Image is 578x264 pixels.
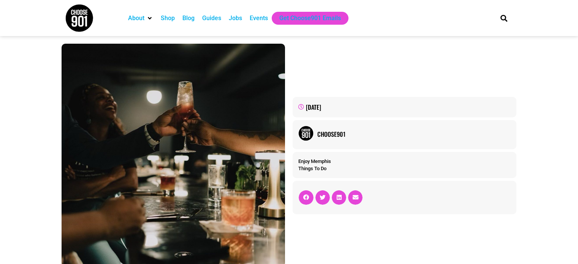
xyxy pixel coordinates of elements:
a: Choose901 [317,130,510,139]
nav: Main nav [124,12,488,25]
a: About [128,14,144,23]
a: Things To Do [298,166,326,171]
div: Share on linkedin [332,190,346,205]
a: Enjoy Memphis [298,158,331,164]
a: Blog [182,14,195,23]
a: Events [250,14,268,23]
div: Share on twitter [315,190,330,205]
a: Guides [202,14,221,23]
a: Get Choose901 Emails [279,14,341,23]
img: Picture of Choose901 [298,126,314,141]
a: Jobs [229,14,242,23]
div: Search [497,12,510,24]
div: Share on email [348,190,363,205]
div: About [124,12,157,25]
div: Share on facebook [299,190,313,205]
time: [DATE] [306,103,321,112]
a: Shop [161,14,175,23]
